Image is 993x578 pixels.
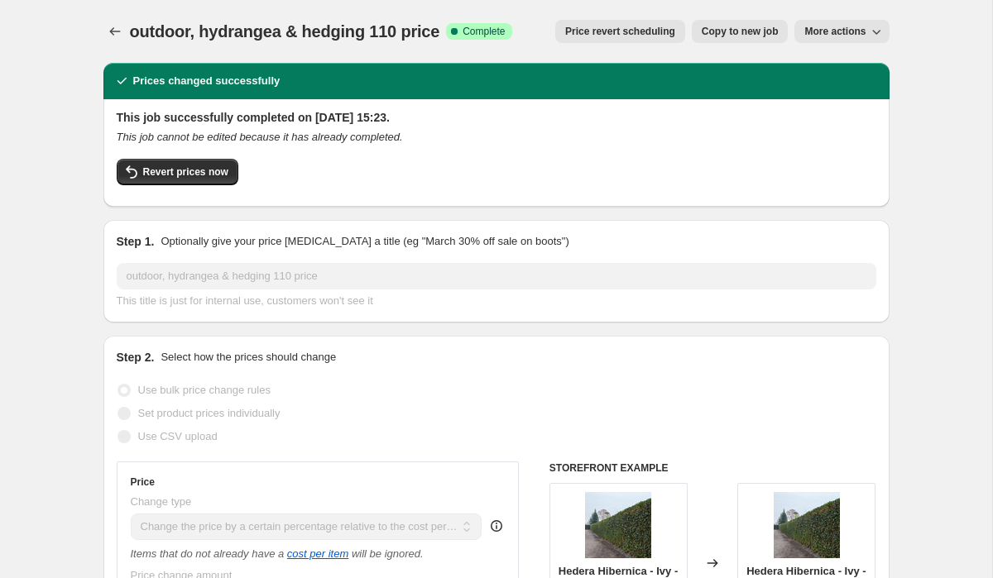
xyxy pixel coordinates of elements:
span: Copy to new job [702,25,779,38]
p: Select how the prices should change [161,349,336,365]
button: Price revert scheduling [555,20,685,43]
span: Set product prices individually [138,407,281,419]
span: More actions [804,25,866,38]
i: will be ignored. [352,547,424,560]
span: outdoor, hydrangea & hedging 110 price [130,22,440,41]
span: Revert prices now [143,165,228,179]
input: 30% off holiday sale [117,263,876,289]
h2: Step 1. [117,233,155,250]
span: Price revert scheduling [565,25,675,38]
h3: Price [131,475,155,489]
i: Items that do not already have a [131,547,285,560]
h6: STOREFRONT EXAMPLE [549,461,876,475]
h2: Step 2. [117,349,155,365]
span: This title is just for internal use, customers won't see it [117,294,373,307]
h2: Prices changed successfully [133,73,281,89]
h2: This job successfully completed on [DATE] 15:23. [117,109,876,126]
a: cost per item [287,547,348,560]
span: Complete [463,25,505,38]
button: Price change jobs [103,20,127,43]
span: Use bulk price change rules [138,384,271,396]
button: Revert prices now [117,159,238,185]
img: unnamed_31a0c7be-9006-4501-83b2-e7fea4c0707a_80x.jpg [585,492,651,558]
button: More actions [794,20,889,43]
button: Copy to new job [692,20,789,43]
p: Optionally give your price [MEDICAL_DATA] a title (eg "March 30% off sale on boots") [161,233,568,250]
div: help [488,518,505,534]
img: unnamed_31a0c7be-9006-4501-83b2-e7fea4c0707a_80x.jpg [774,492,840,558]
i: This job cannot be edited because it has already completed. [117,131,403,143]
span: Change type [131,495,192,508]
span: Use CSV upload [138,430,218,442]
